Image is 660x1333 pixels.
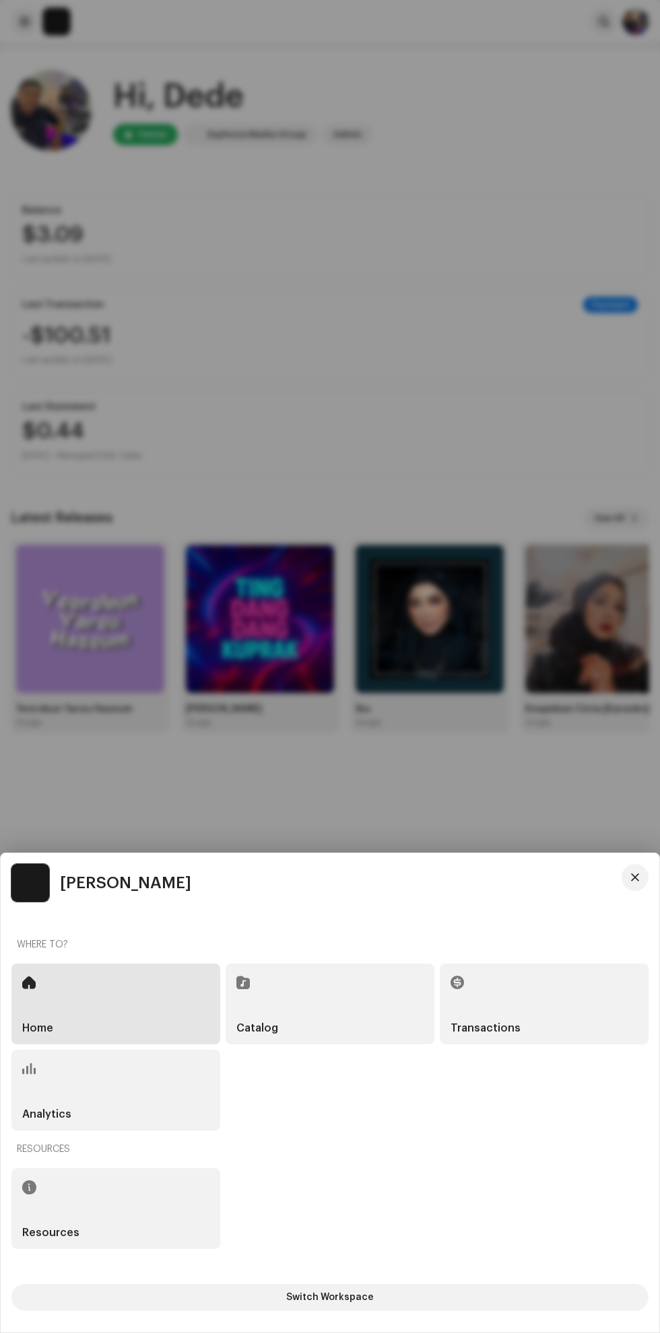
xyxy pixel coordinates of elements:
[60,875,191,891] span: [PERSON_NAME]
[451,1023,521,1034] h5: Transactions
[11,1133,649,1165] re-a-nav-header: Resources
[236,1023,278,1034] h5: Catalog
[22,1023,53,1034] h5: Home
[286,1284,374,1311] span: Switch Workspace
[22,1109,71,1120] h5: Analytics
[22,1227,79,1238] h5: Resources
[11,929,649,961] re-a-nav-header: Where to?
[11,864,49,902] img: de0d2825-999c-4937-b35a-9adca56ee094
[11,1284,649,1311] button: Switch Workspace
